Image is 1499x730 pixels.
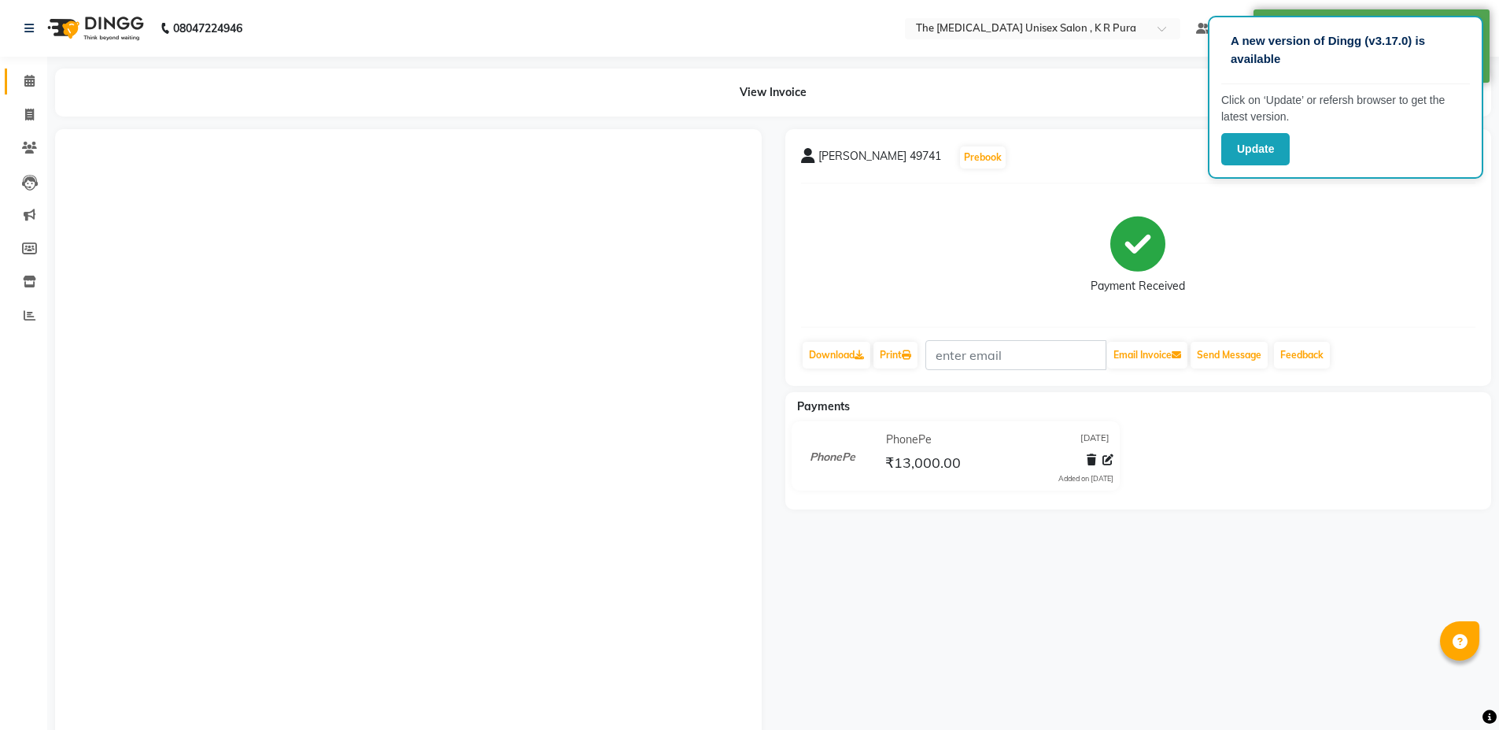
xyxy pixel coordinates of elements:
p: Click on ‘Update’ or refersh browser to get the latest version. [1221,92,1470,125]
button: Send Message [1191,342,1268,369]
b: 08047224946 [173,6,242,50]
span: Payments [797,399,850,413]
span: [DATE] [1080,432,1109,448]
a: Print [873,342,917,369]
div: Added on [DATE] [1058,473,1113,484]
div: Payment Received [1091,278,1185,295]
p: A new version of Dingg (v3.17.0) is available [1231,32,1460,68]
button: Update [1221,133,1290,165]
a: Download [803,342,870,369]
a: Feedback [1274,342,1330,369]
span: ₹13,000.00 [885,454,961,476]
button: Email Invoice [1107,342,1187,369]
img: logo [40,6,148,50]
input: enter email [925,340,1106,370]
span: [PERSON_NAME] 49741 [818,148,941,170]
div: View Invoice [55,69,1491,117]
button: Prebook [960,146,1006,169]
span: PhonePe [886,432,932,448]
